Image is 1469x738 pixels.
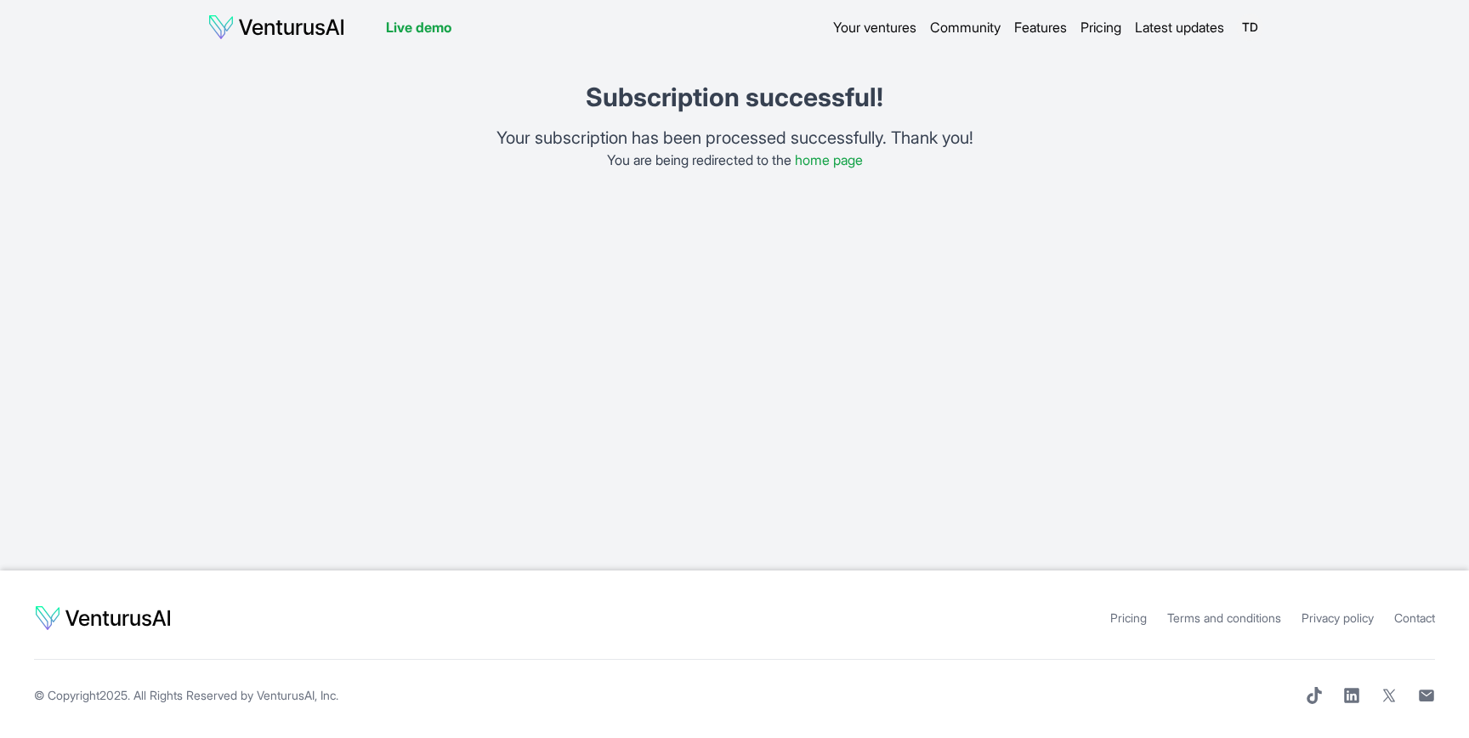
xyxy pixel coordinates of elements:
[386,17,451,37] a: Live demo
[1110,610,1147,625] a: Pricing
[930,17,1001,37] a: Community
[1135,17,1224,37] a: Latest updates
[1236,14,1263,41] span: TD
[1302,610,1374,625] a: Privacy policy
[34,687,338,704] span: © Copyright 2025 . All Rights Reserved by .
[257,688,336,702] a: VenturusAI, Inc
[496,126,973,150] p: Your subscription has been processed successfully. Thank you!
[795,151,863,168] a: home page
[1080,17,1121,37] a: Pricing
[1238,15,1262,39] button: TD
[607,151,863,168] span: You are being redirected to the
[207,14,345,41] img: logo
[1167,610,1281,625] a: Terms and conditions
[496,82,973,112] h1: Subscription successful!
[1394,610,1435,625] a: Contact
[1014,17,1067,37] a: Features
[34,605,172,632] img: logo
[833,17,916,37] a: Your ventures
